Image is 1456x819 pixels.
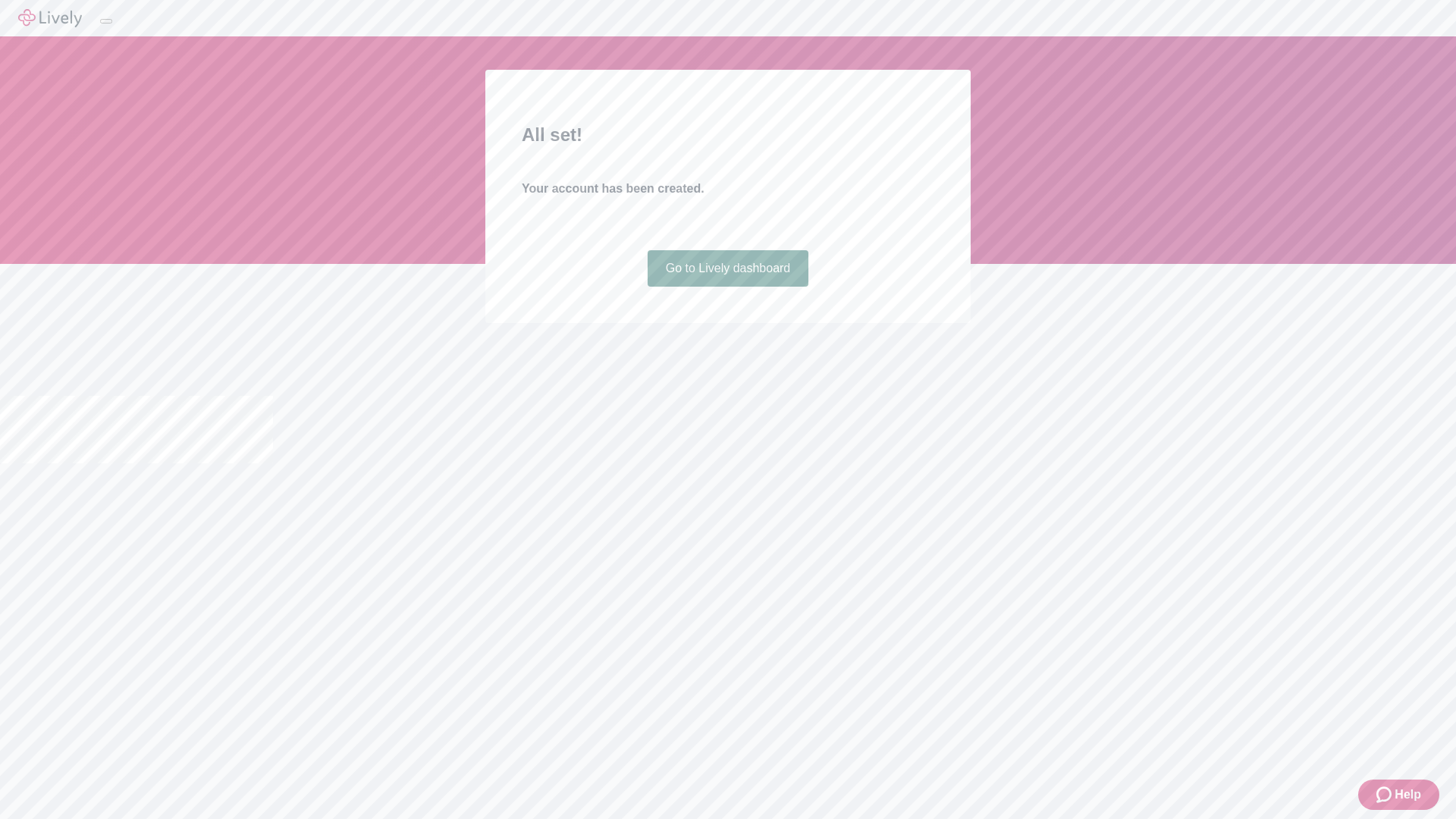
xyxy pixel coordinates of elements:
[100,19,112,24] button: Log out
[522,121,934,149] h2: All set!
[1358,780,1439,810] button: Zendesk support iconHelp
[1376,786,1395,804] svg: Zendesk support icon
[522,180,934,198] h4: Your account has been created.
[18,9,82,27] img: Lively
[1395,786,1421,804] span: Help
[648,250,809,287] a: Go to Lively dashboard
